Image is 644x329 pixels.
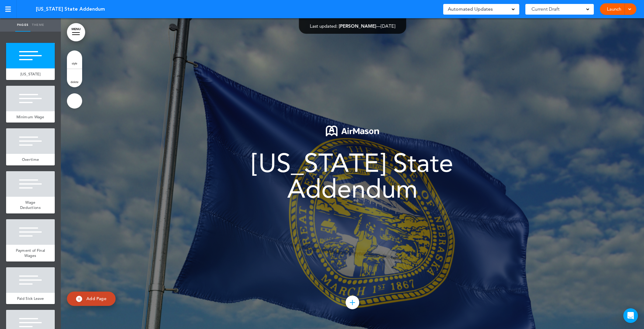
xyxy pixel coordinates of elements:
[20,71,41,77] span: [US_STATE]
[310,23,337,29] span: Last updated:
[623,308,638,323] div: Open Intercom Messenger
[36,6,105,12] span: [US_STATE] State Addendum
[326,126,379,136] img: 1722553576973-Airmason_logo_White.png
[6,68,55,80] a: [US_STATE]
[252,148,453,204] span: [US_STATE] State Addendum
[6,111,55,123] a: Minimum Wage
[6,293,55,304] a: Paid Sick Leave
[67,69,82,87] a: delete
[381,23,395,29] span: [DATE]
[448,5,493,13] span: Automated Updates
[86,296,106,301] span: Add Page
[604,3,624,15] a: Launch
[6,245,55,261] a: Payment of Final Wages
[6,154,55,165] a: Overtime
[76,296,82,302] img: add.svg
[71,80,78,84] span: delete
[310,24,395,28] div: —
[67,23,85,41] a: MENU
[6,197,55,213] a: Wage Deductions
[20,200,41,210] span: Wage Deductions
[72,61,77,65] span: style
[339,23,376,29] span: [PERSON_NAME]
[17,296,44,301] span: Paid Sick Leave
[30,18,46,32] a: Theme
[67,292,116,306] a: Add Page
[531,5,559,13] span: Current Draft
[16,114,44,119] span: Minimum Wage
[22,157,39,162] span: Overtime
[16,248,45,258] span: Payment of Final Wages
[67,50,82,69] a: style
[15,18,30,32] a: Pages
